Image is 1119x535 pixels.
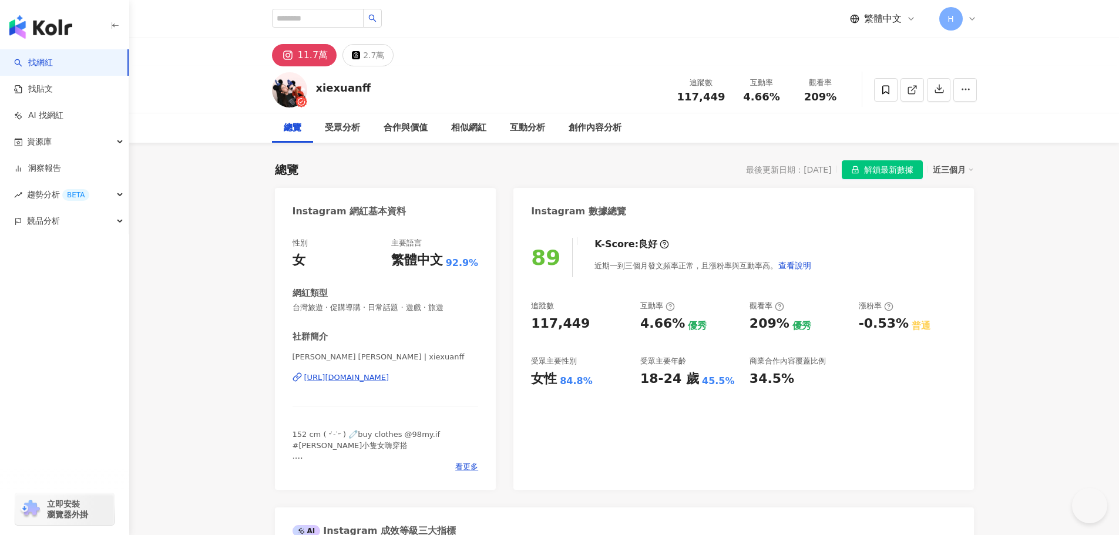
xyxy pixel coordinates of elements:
[1072,488,1107,523] iframe: Help Scout Beacon - Open
[743,91,779,103] span: 4.66%
[639,238,657,251] div: 良好
[677,77,725,89] div: 追蹤數
[9,15,72,39] img: logo
[560,375,593,388] div: 84.8%
[569,121,621,135] div: 創作內容分析
[293,205,406,218] div: Instagram 網紅基本資料
[384,121,428,135] div: 合作與價值
[27,181,89,208] span: 趨勢分析
[27,129,52,155] span: 資源庫
[842,160,923,179] button: 解鎖最新數據
[531,370,557,388] div: 女性
[804,91,837,103] span: 209%
[316,80,371,95] div: xiexuanff
[864,161,913,180] span: 解鎖最新數據
[740,77,784,89] div: 互動率
[531,301,554,311] div: 追蹤數
[933,162,974,177] div: 近三個月
[702,375,735,388] div: 45.5%
[293,251,305,270] div: 女
[851,166,859,174] span: lock
[446,257,479,270] span: 92.9%
[746,165,831,174] div: 最後更新日期：[DATE]
[778,261,811,270] span: 查看說明
[531,245,560,270] div: 89
[531,356,577,366] div: 受眾主要性別
[778,254,812,277] button: 查看說明
[304,372,389,383] div: [URL][DOMAIN_NAME]
[293,287,328,300] div: 網紅類型
[531,205,626,218] div: Instagram 數據總覽
[640,356,686,366] div: 受眾主要年齡
[792,319,811,332] div: 優秀
[14,163,61,174] a: 洞察報告
[368,14,377,22] span: search
[325,121,360,135] div: 受眾分析
[293,372,479,383] a: [URL][DOMAIN_NAME]
[640,301,675,311] div: 互動率
[293,331,328,343] div: 社群簡介
[27,208,60,234] span: 競品分析
[47,499,88,520] span: 立即安裝 瀏覽器外掛
[912,319,930,332] div: 普通
[594,254,812,277] div: 近期一到三個月發文頻率正常，且漲粉率與互動率高。
[293,238,308,248] div: 性別
[531,315,590,333] div: 117,449
[284,121,301,135] div: 總覽
[640,370,699,388] div: 18-24 歲
[14,110,63,122] a: AI 找網紅
[293,430,464,482] span: 152 cm ( ˶ ̇ ̵ ̇˶ )‪‪ 🧷buy clothes @98my.if #[PERSON_NAME]小隻女嗨穿搭 . 📩合作請洽|小盒子& [PERSON_NAME] ˗ˏˋ ♡...
[859,315,909,333] div: -0.53%
[14,191,22,199] span: rise
[14,57,53,69] a: search找網紅
[798,77,843,89] div: 觀看率
[510,121,545,135] div: 互動分析
[750,370,794,388] div: 34.5%
[14,83,53,95] a: 找貼文
[275,161,298,178] div: 總覽
[451,121,486,135] div: 相似網紅
[750,301,784,311] div: 觀看率
[859,301,893,311] div: 漲粉率
[19,500,42,519] img: chrome extension
[293,302,479,313] span: 台灣旅遊 · 促購導購 · 日常話題 · 遊戲 · 旅遊
[272,72,307,107] img: KOL Avatar
[640,315,685,333] div: 4.66%
[594,238,669,251] div: K-Score :
[293,352,479,362] span: [PERSON_NAME] [PERSON_NAME] | xiexuanff
[391,238,422,248] div: 主要語言
[947,12,954,25] span: H
[750,315,789,333] div: 209%
[455,462,478,472] span: 看更多
[363,47,384,63] div: 2.7萬
[62,189,89,201] div: BETA
[750,356,826,366] div: 商業合作內容覆蓋比例
[864,12,902,25] span: 繁體中文
[15,493,114,525] a: chrome extension立即安裝 瀏覽器外掛
[391,251,443,270] div: 繁體中文
[677,90,725,103] span: 117,449
[342,44,394,66] button: 2.7萬
[272,44,337,66] button: 11.7萬
[298,47,328,63] div: 11.7萬
[688,319,707,332] div: 優秀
